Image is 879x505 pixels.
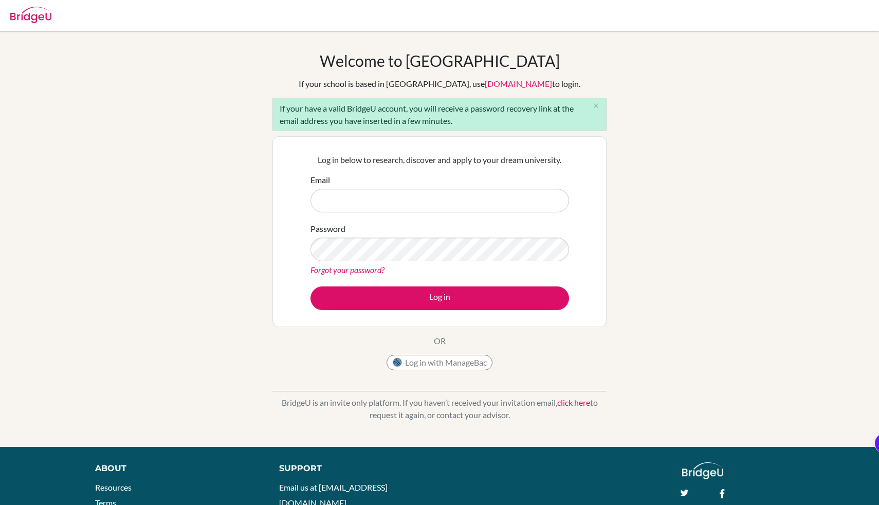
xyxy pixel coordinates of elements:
a: Forgot your password? [310,265,384,275]
h1: Welcome to [GEOGRAPHIC_DATA] [320,51,560,70]
button: Log in with ManageBac [387,355,492,370]
button: Close [585,98,606,114]
div: If your school is based in [GEOGRAPHIC_DATA], use to login. [299,78,580,90]
p: BridgeU is an invite only platform. If you haven’t received your invitation email, to request it ... [272,396,607,421]
i: close [592,102,600,110]
img: logo_white@2x-f4f0deed5e89b7ecb1c2cc34c3e3d731f90f0f143d5ea2071677605dd97b5244.png [682,462,724,479]
label: Email [310,174,330,186]
p: OR [434,335,446,347]
a: Resources [95,482,132,492]
div: About [95,462,256,475]
button: Log in [310,286,569,310]
div: If your have a valid BridgeU account, you will receive a password recovery link at the email addr... [272,98,607,131]
div: Support [279,462,428,475]
label: Password [310,223,345,235]
img: Bridge-U [10,7,51,23]
a: click here [557,398,590,407]
a: [DOMAIN_NAME] [485,79,552,88]
p: Log in below to research, discover and apply to your dream university. [310,154,569,166]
